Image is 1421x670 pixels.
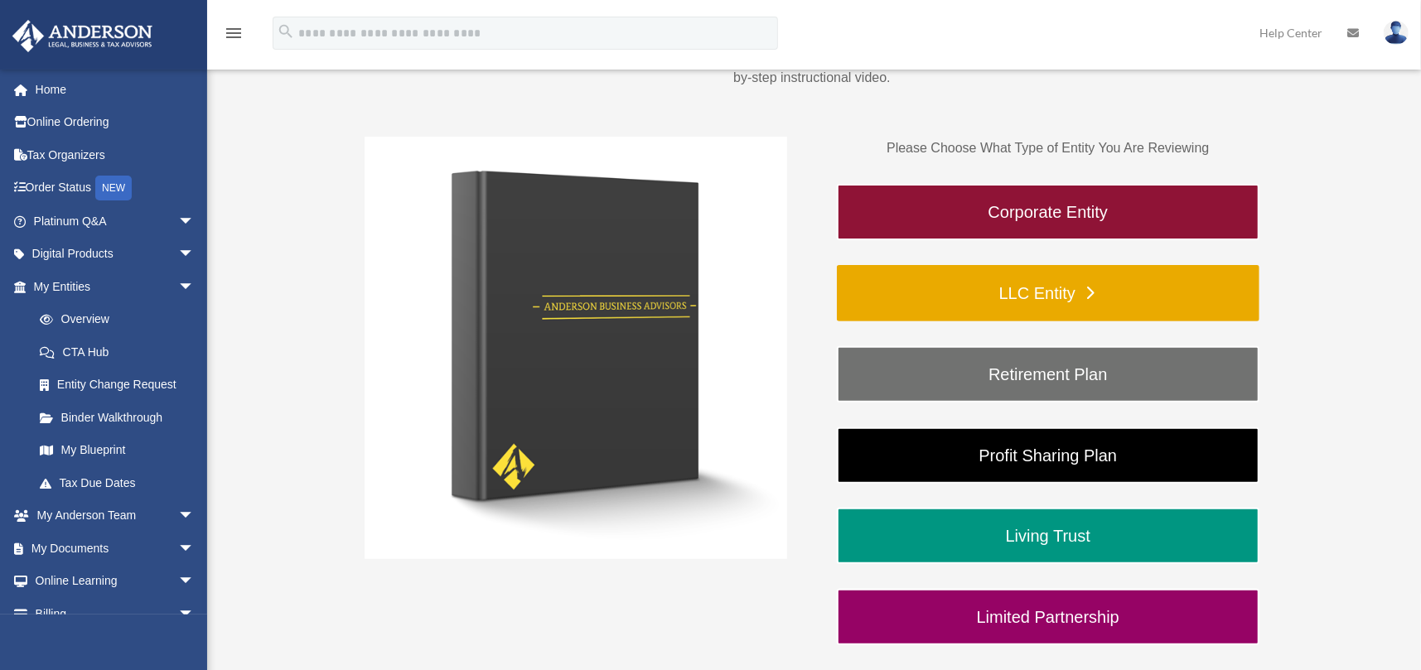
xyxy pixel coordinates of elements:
[178,270,211,304] span: arrow_drop_down
[837,184,1259,240] a: Corporate Entity
[1384,21,1409,45] img: User Pic
[178,532,211,566] span: arrow_drop_down
[277,22,295,41] i: search
[12,565,220,598] a: Online Learningarrow_drop_down
[837,589,1259,645] a: Limited Partnership
[12,106,220,139] a: Online Ordering
[23,303,220,336] a: Overview
[178,597,211,631] span: arrow_drop_down
[12,499,220,533] a: My Anderson Teamarrow_drop_down
[837,346,1259,402] a: Retirement Plan
[12,532,220,565] a: My Documentsarrow_drop_down
[837,265,1259,321] a: LLC Entity
[12,73,220,106] a: Home
[178,565,211,599] span: arrow_drop_down
[23,369,220,402] a: Entity Change Request
[12,138,220,171] a: Tax Organizers
[12,597,220,630] a: Billingarrow_drop_down
[224,29,244,43] a: menu
[837,427,1259,484] a: Profit Sharing Plan
[12,238,220,271] a: Digital Productsarrow_drop_down
[178,238,211,272] span: arrow_drop_down
[178,499,211,533] span: arrow_drop_down
[837,508,1259,564] a: Living Trust
[12,205,220,238] a: Platinum Q&Aarrow_drop_down
[7,20,157,52] img: Anderson Advisors Platinum Portal
[837,137,1259,160] p: Please Choose What Type of Entity You Are Reviewing
[23,466,220,499] a: Tax Due Dates
[12,270,220,303] a: My Entitiesarrow_drop_down
[23,401,211,434] a: Binder Walkthrough
[23,434,220,467] a: My Blueprint
[23,335,220,369] a: CTA Hub
[12,171,220,205] a: Order StatusNEW
[224,23,244,43] i: menu
[178,205,211,239] span: arrow_drop_down
[95,176,132,200] div: NEW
